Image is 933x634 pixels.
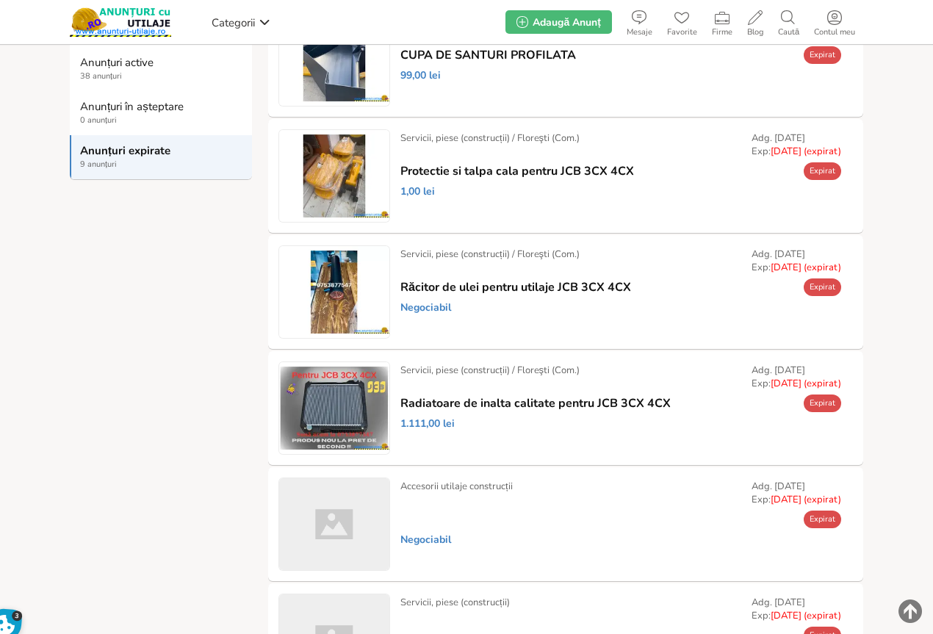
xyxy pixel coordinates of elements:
[740,7,771,37] a: Blog
[505,10,611,34] a: Adaugă Anunț
[80,159,243,170] span: 9 anunțuri
[898,599,922,623] img: scroll-to-top.png
[400,281,631,294] a: Răcitor de ulei pentru utilaje JCB 3CX 4CX
[400,480,513,493] div: Accesorii utilaje construcții
[752,364,841,390] div: Adg. [DATE] Exp:
[400,533,451,547] span: Negociabil
[400,397,671,410] a: Radiatoare de inalta calitate pentru JCB 3CX 4CX
[771,28,807,37] span: Caută
[807,7,862,37] a: Contul meu
[70,7,171,37] img: Anunturi-Utilaje.RO
[212,15,255,30] span: Categorii
[771,377,841,390] span: [DATE] (expirat)
[70,91,252,135] a: Anunțuri în așteptare 0 anunțuri
[279,130,389,222] img: Protectie si talpa cala pentru JCB 3CX 4CX
[70,135,252,179] a: Anunțuri expirate 9 anunțuri
[80,71,243,82] span: 38 anunțuri
[400,364,580,377] div: Servicii, piese (construcții) / Floreşti (Com.)
[771,609,841,622] span: [DATE] (expirat)
[80,115,243,126] span: 0 anunțuri
[660,7,705,37] a: Favorite
[279,246,389,338] img: Răcitor de ulei pentru utilaje JCB 3CX 4CX
[810,165,835,176] span: Expirat
[771,261,841,274] span: [DATE] (expirat)
[752,132,841,158] div: Adg. [DATE] Exp:
[533,15,600,29] span: Adaugă Anunț
[619,7,660,37] a: Mesaje
[752,596,841,622] div: Adg. [DATE] Exp:
[810,397,835,408] span: Expirat
[12,610,23,622] span: 3
[400,48,576,62] a: CUPA DE SANTURI PROFILATA
[810,514,835,525] span: Expirat
[771,145,841,158] span: [DATE] (expirat)
[705,7,740,37] a: Firme
[80,56,243,69] strong: Anunțuri active
[771,7,807,37] a: Caută
[810,49,835,60] span: Expirat
[279,362,389,454] img: Radiatoare de inalta calitate pentru JCB 3CX 4CX
[279,14,389,106] img: CUPA DE SANTURI PROFILATA
[400,248,580,261] div: Servicii, piese (construcții) / Floreşti (Com.)
[807,28,862,37] span: Contul meu
[208,11,274,33] a: Categorii
[810,281,835,292] span: Expirat
[740,28,771,37] span: Blog
[70,47,252,91] a: Anunțuri active 38 anunțuri
[400,417,455,431] span: 1.111,00 lei
[400,185,435,198] span: 1,00 lei
[400,165,634,178] a: Protectie si talpa cala pentru JCB 3CX 4CX
[752,480,841,506] div: Adg. [DATE] Exp:
[660,28,705,37] span: Favorite
[400,69,441,82] span: 99,00 lei
[80,144,243,157] strong: Anunțuri expirate
[752,248,841,274] div: Adg. [DATE] Exp:
[400,132,580,145] div: Servicii, piese (construcții) / Floreşti (Com.)
[400,301,451,314] span: Negociabil
[400,596,510,609] div: Servicii, piese (construcții)
[80,100,243,113] strong: Anunțuri în așteptare
[619,28,660,37] span: Mesaje
[771,493,841,506] span: [DATE] (expirat)
[705,28,740,37] span: Firme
